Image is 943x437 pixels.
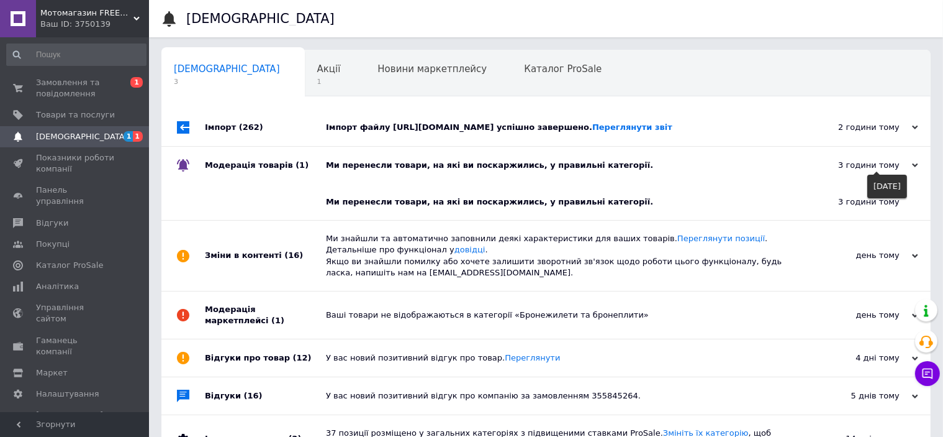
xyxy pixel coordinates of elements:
[317,63,341,75] span: Акції
[326,122,794,133] div: Імпорт файлу [URL][DOMAIN_NAME] успішно завершено.
[915,361,940,386] button: Чат з покупцем
[36,152,115,175] span: Показники роботи компанії
[174,77,280,86] span: 3
[794,122,918,133] div: 2 години тому
[326,160,794,171] div: Ми перенесли товари, на які ви поскаржились, у правильні категорії.
[36,239,70,250] span: Покупці
[205,292,326,339] div: Модерація маркетплейсі
[592,122,672,132] a: Переглянути звіт
[36,335,115,357] span: Гаманець компанії
[293,353,312,362] span: (12)
[6,44,147,66] input: Пошук
[317,77,341,86] span: 1
[205,147,326,184] div: Модерація товарів
[794,160,918,171] div: 3 години тому
[505,353,560,362] a: Переглянути
[677,234,765,243] a: Переглянути позиції
[205,221,326,291] div: Зміни в контенті
[36,367,68,379] span: Маркет
[326,390,794,402] div: У вас новий позитивний відгук про компанію за замовленням 355845264.
[326,310,794,321] div: Ваші товари не відображаються в категорії «Бронежилети та бронеплити»
[244,391,263,400] span: (16)
[36,131,128,142] span: [DEMOGRAPHIC_DATA]
[794,390,918,402] div: 5 днів тому
[454,245,485,254] a: довідці
[794,250,918,261] div: день тому
[239,122,263,132] span: (262)
[326,352,794,364] div: У вас новий позитивний відгук про товар.
[205,377,326,415] div: Відгуки
[326,233,794,278] div: Ми знайшли та автоматично заповнили деякі характеристики для ваших товарів. . Детальніше про функ...
[377,63,487,75] span: Новини маркетплейсу
[775,184,931,220] div: 3 години тому
[36,302,115,324] span: Управління сайтом
[36,260,103,271] span: Каталог ProSale
[296,160,309,170] span: (1)
[36,389,99,400] span: Налаштування
[124,131,133,142] span: 1
[794,310,918,321] div: день тому
[867,175,907,198] div: [DATE]
[271,316,284,325] span: (1)
[133,131,143,142] span: 1
[36,109,115,121] span: Товари та послуги
[40,7,133,19] span: Мотомагазин FREERIDER
[284,251,303,260] span: (16)
[130,77,143,88] span: 1
[36,77,115,99] span: Замовлення та повідомлення
[40,19,149,30] div: Ваш ID: 3750139
[36,281,79,292] span: Аналітика
[205,109,326,146] div: Імпорт
[794,352,918,364] div: 4 дні тому
[326,196,775,208] div: Ми перенесли товари, на які ви поскаржились, у правильні категорії.
[186,11,335,26] h1: [DEMOGRAPHIC_DATA]
[36,185,115,207] span: Панель управління
[205,339,326,377] div: Відгуки про товар
[36,218,68,229] span: Відгуки
[524,63,602,75] span: Каталог ProSale
[174,63,280,75] span: [DEMOGRAPHIC_DATA]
